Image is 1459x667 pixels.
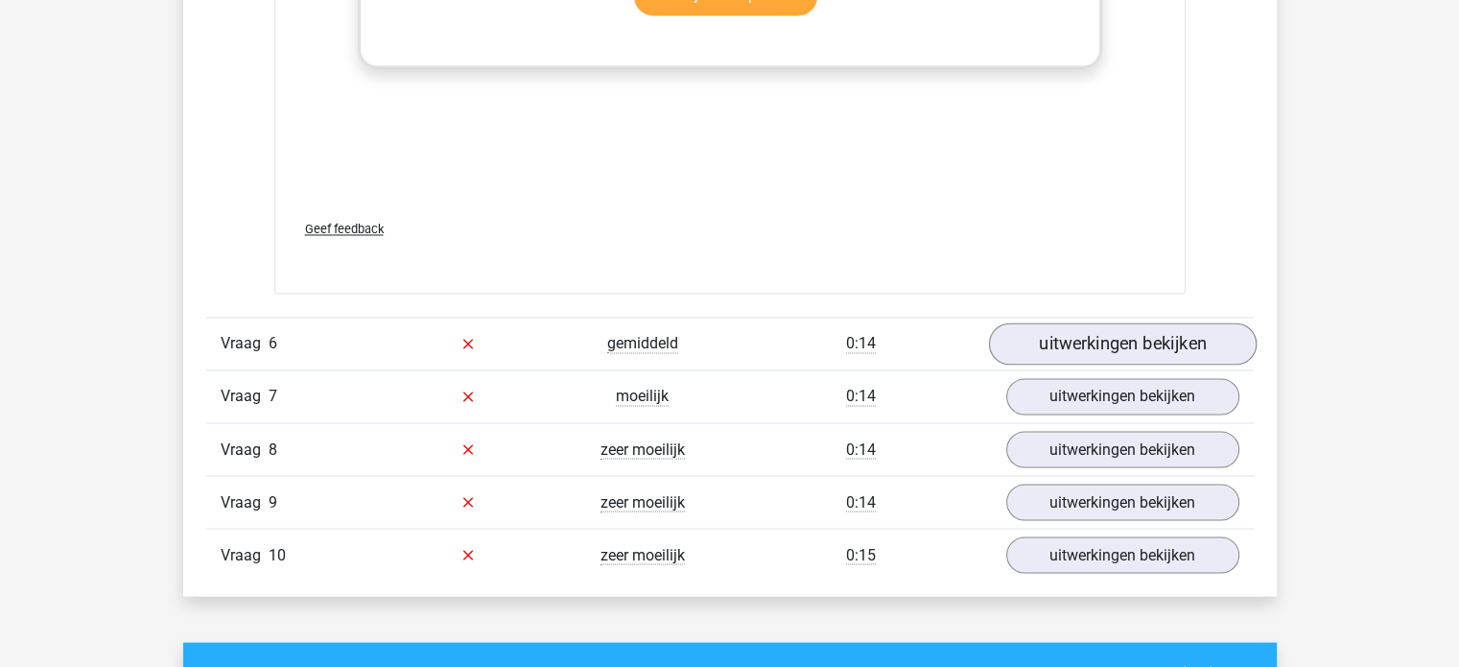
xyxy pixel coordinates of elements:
[600,492,685,512] span: zeer moeilijk
[269,545,286,563] span: 10
[221,543,269,566] span: Vraag
[1006,378,1239,415] a: uitwerkingen bekijken
[269,440,277,458] span: 8
[600,545,685,564] span: zeer moeilijk
[269,492,277,511] span: 9
[600,440,685,459] span: zeer moeilijk
[846,440,876,459] span: 0:14
[846,334,876,353] span: 0:14
[988,322,1256,365] a: uitwerkingen bekijken
[846,387,876,406] span: 0:14
[846,545,876,564] span: 0:15
[607,334,678,353] span: gemiddeld
[1006,431,1239,467] a: uitwerkingen bekijken
[221,332,269,355] span: Vraag
[616,387,669,406] span: moeilijk
[846,492,876,512] span: 0:14
[269,387,277,405] span: 7
[269,334,277,352] span: 6
[1006,536,1239,573] a: uitwerkingen bekijken
[305,222,384,236] span: Geef feedback
[221,385,269,408] span: Vraag
[1006,484,1239,520] a: uitwerkingen bekijken
[221,438,269,461] span: Vraag
[221,490,269,513] span: Vraag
